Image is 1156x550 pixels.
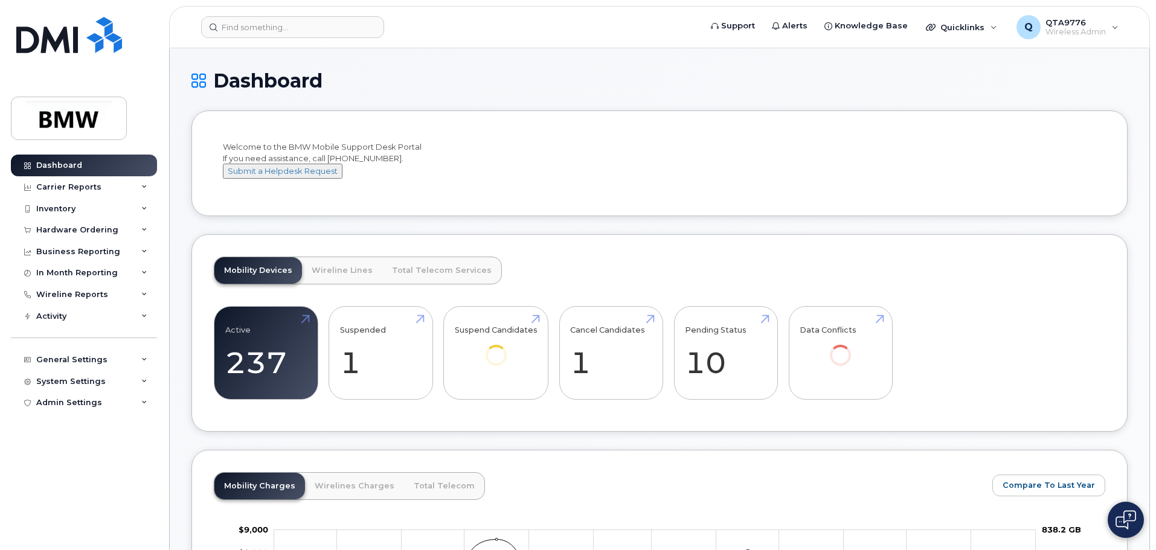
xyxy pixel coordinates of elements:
a: Total Telecom Services [382,257,501,284]
a: Wirelines Charges [305,473,404,499]
a: Submit a Helpdesk Request [223,166,342,176]
a: Suspend Candidates [455,313,538,383]
a: Data Conflicts [800,313,881,383]
tspan: 838.2 GB [1042,525,1081,534]
a: Suspended 1 [340,313,422,393]
img: Open chat [1116,510,1136,529]
button: Compare To Last Year [992,475,1105,496]
tspan: $9,000 [239,525,268,534]
button: Submit a Helpdesk Request [223,164,342,179]
g: $0 [239,525,268,534]
a: Cancel Candidates 1 [570,313,652,393]
a: Pending Status 10 [685,313,766,393]
a: Total Telecom [404,473,484,499]
a: Mobility Devices [214,257,302,284]
span: Compare To Last Year [1003,479,1095,491]
a: Wireline Lines [302,257,382,284]
h1: Dashboard [191,70,1128,91]
div: Welcome to the BMW Mobile Support Desk Portal If you need assistance, call [PHONE_NUMBER]. [223,141,1096,190]
a: Mobility Charges [214,473,305,499]
a: Active 237 [225,313,307,393]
